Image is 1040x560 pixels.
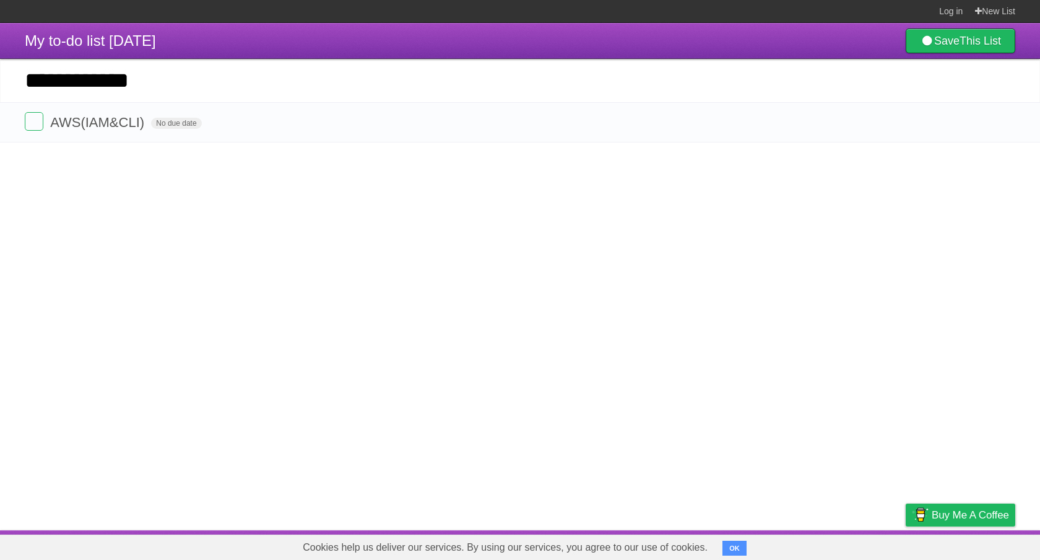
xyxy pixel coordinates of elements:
[25,32,156,49] span: My to-do list [DATE]
[932,504,1009,526] span: Buy me a coffee
[151,118,201,129] span: No due date
[937,533,1015,557] a: Suggest a feature
[906,504,1015,527] a: Buy me a coffee
[906,28,1015,53] a: SaveThis List
[25,112,43,131] label: Done
[847,533,875,557] a: Terms
[912,504,929,525] img: Buy me a coffee
[290,535,720,560] span: Cookies help us deliver our services. By using our services, you agree to our use of cookies.
[890,533,922,557] a: Privacy
[960,35,1001,47] b: This List
[782,533,832,557] a: Developers
[50,115,147,130] span: AWS(IAM&CLI)
[722,541,747,556] button: OK
[741,533,767,557] a: About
